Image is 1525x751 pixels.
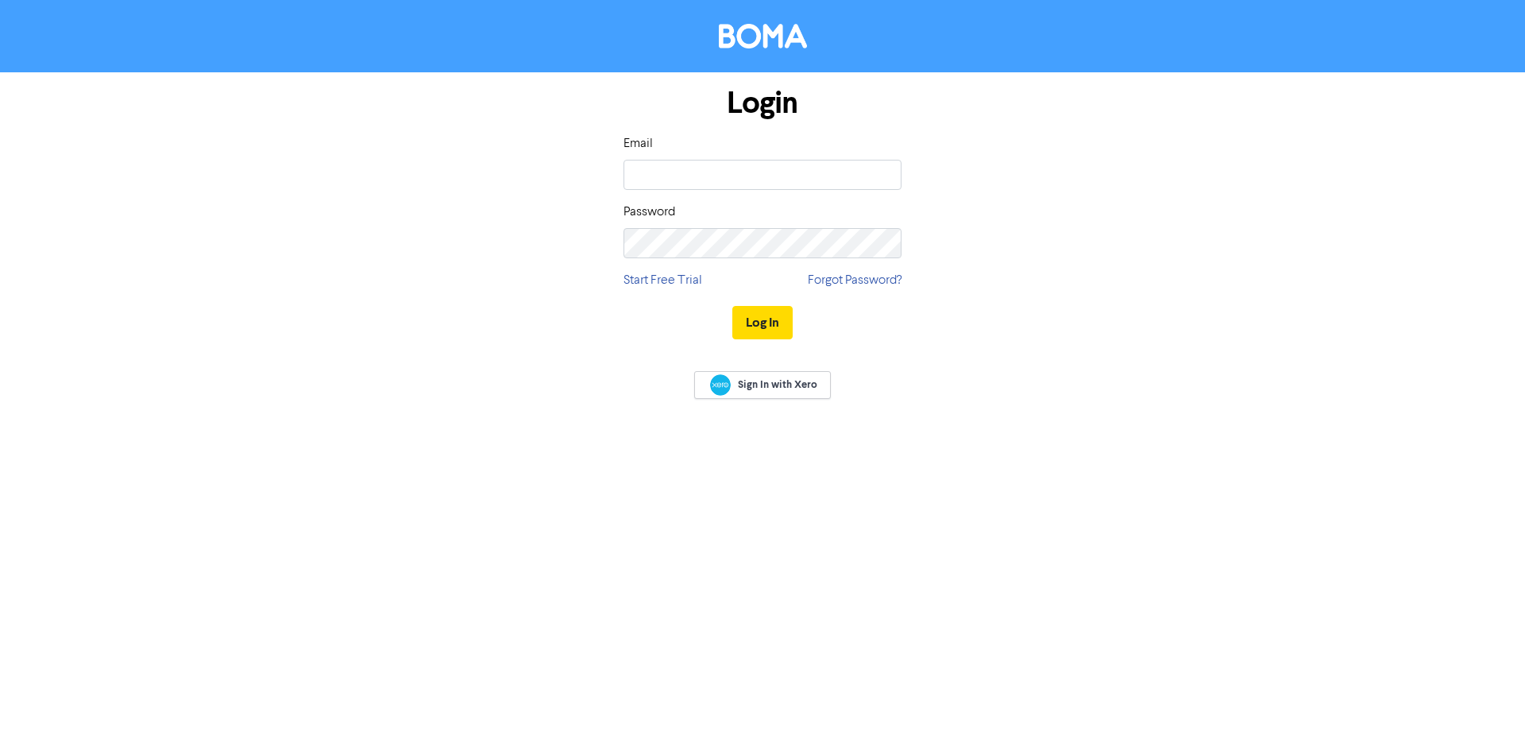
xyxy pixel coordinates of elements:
[624,85,901,122] h1: Login
[808,271,901,290] a: Forgot Password?
[624,203,675,222] label: Password
[694,371,831,399] a: Sign In with Xero
[738,377,817,392] span: Sign In with Xero
[710,374,731,396] img: Xero logo
[624,134,653,153] label: Email
[719,24,807,48] img: BOMA Logo
[732,306,793,339] button: Log In
[624,271,702,290] a: Start Free Trial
